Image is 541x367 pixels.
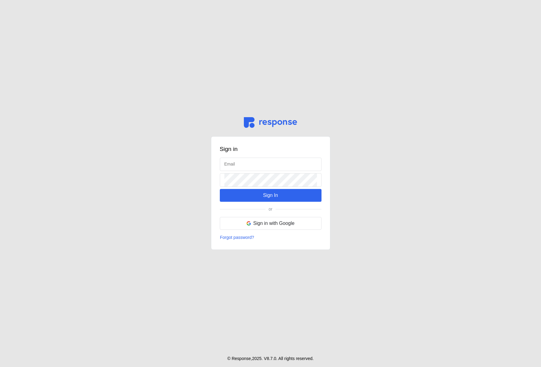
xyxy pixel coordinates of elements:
p: Forgot password? [220,234,254,241]
p: Sign in with Google [253,219,295,227]
img: svg%3e [244,117,297,128]
button: Forgot password? [220,234,255,241]
p: or [269,206,272,213]
p: Sign In [263,191,278,199]
h3: Sign in [220,145,321,153]
p: © Response, 2025 . V 8.7.0 . All rights reserved. [227,355,314,362]
img: svg%3e [247,221,251,225]
button: Sign in with Google [220,217,321,230]
button: Sign In [220,189,321,202]
input: Email [224,158,317,171]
